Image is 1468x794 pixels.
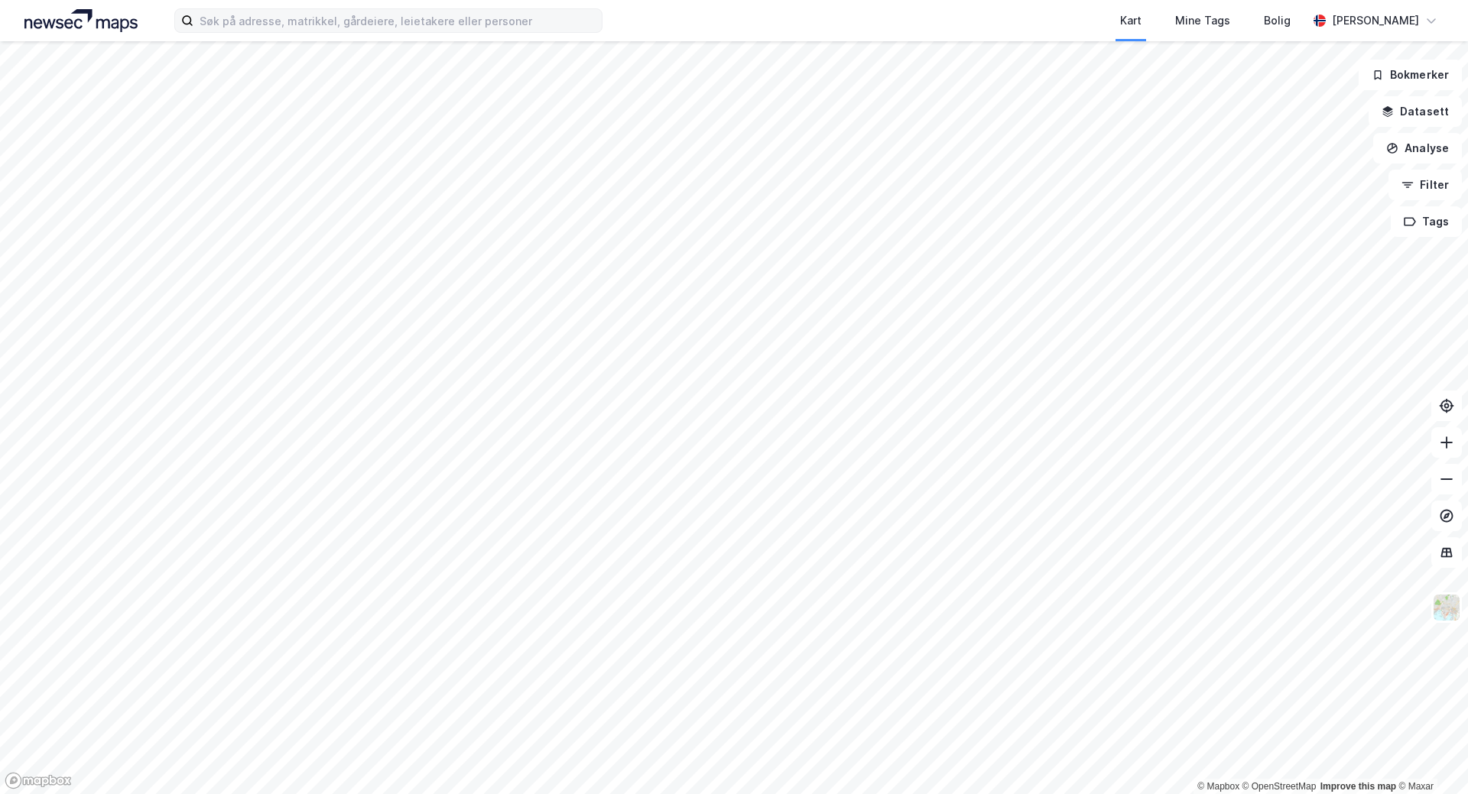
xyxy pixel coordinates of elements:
img: logo.a4113a55bc3d86da70a041830d287a7e.svg [24,9,138,32]
div: [PERSON_NAME] [1332,11,1419,30]
div: Kontrollprogram for chat [1392,721,1468,794]
button: Filter [1388,170,1462,200]
div: Mine Tags [1175,11,1230,30]
a: Mapbox homepage [5,772,72,789]
a: OpenStreetMap [1242,781,1317,792]
div: Kart [1120,11,1142,30]
button: Bokmerker [1359,60,1462,90]
iframe: Chat Widget [1392,721,1468,794]
button: Analyse [1373,133,1462,164]
div: Bolig [1264,11,1291,30]
button: Tags [1391,206,1462,237]
a: Mapbox [1197,781,1239,792]
img: Z [1432,593,1461,622]
button: Datasett [1369,96,1462,127]
input: Søk på adresse, matrikkel, gårdeiere, leietakere eller personer [193,9,602,32]
a: Improve this map [1320,781,1396,792]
